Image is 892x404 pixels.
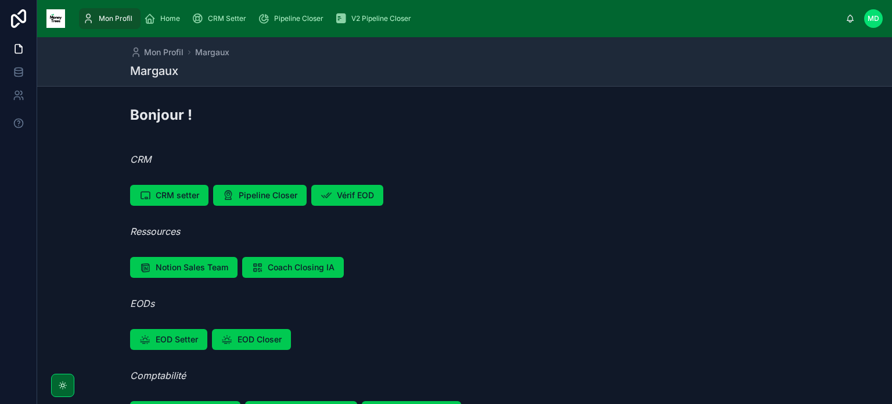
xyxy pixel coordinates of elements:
span: CRM setter [156,190,199,201]
button: Vérif EOD [311,185,383,206]
span: Mon Profil [99,14,132,23]
h1: Margaux [130,63,178,79]
div: scrollable content [74,6,846,31]
span: CRM Setter [208,14,246,23]
span: Home [160,14,180,23]
a: V2 Pipeline Closer [332,8,419,29]
button: Notion Sales Team [130,257,238,278]
img: App logo [46,9,65,28]
button: Coach Closing IA [242,257,344,278]
span: Notion Sales Team [156,262,228,273]
a: Pipeline Closer [254,8,332,29]
a: Mon Profil [130,47,184,58]
em: Ressources [130,226,180,237]
span: EOD Setter [156,334,198,345]
button: EOD Setter [130,329,207,350]
button: CRM setter [130,185,208,206]
span: V2 Pipeline Closer [351,14,411,23]
a: Margaux [195,47,229,58]
button: EOD Closer [212,329,291,350]
h2: Bonjour ! [130,105,192,124]
em: EODs [130,298,154,309]
span: Pipeline Closer [274,14,323,23]
span: EOD Closer [238,334,282,345]
a: Mon Profil [79,8,141,29]
span: MD [868,14,879,23]
span: Vérif EOD [337,190,374,201]
em: Comptabilité [130,370,186,381]
span: Mon Profil [144,47,184,58]
em: CRM [130,153,151,165]
span: Pipeline Closer [239,190,297,201]
span: Coach Closing IA [268,262,334,273]
a: Home [141,8,188,29]
button: Pipeline Closer [213,185,307,206]
a: CRM Setter [188,8,254,29]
